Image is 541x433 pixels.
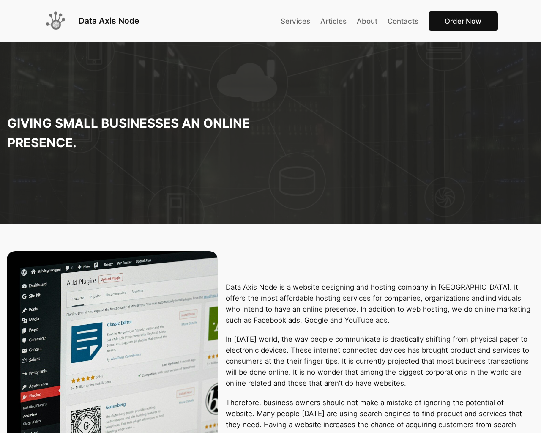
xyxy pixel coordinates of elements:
a: Articles [320,16,347,27]
a: Order Now [429,11,498,31]
span: Services [281,17,310,25]
nav: Main Menu [281,11,498,31]
strong: GIVING SMALL BUSINESSES AN ONLINE PRESENCE. [7,115,250,150]
span: Articles [320,17,347,25]
p: Data Axis Node is a website designing and hosting company in [GEOGRAPHIC_DATA]. It offers the mos... [226,282,534,326]
a: Services [281,16,310,27]
a: Data Axis Node [79,16,139,26]
a: Contacts [388,16,418,27]
p: In [DATE] world, the way people communicate is drastically shifting from physical paper to electr... [226,334,534,389]
span: Contacts [388,17,418,25]
a: About [357,16,377,27]
img: Data Axis Node [43,8,68,34]
span: About [357,17,377,25]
